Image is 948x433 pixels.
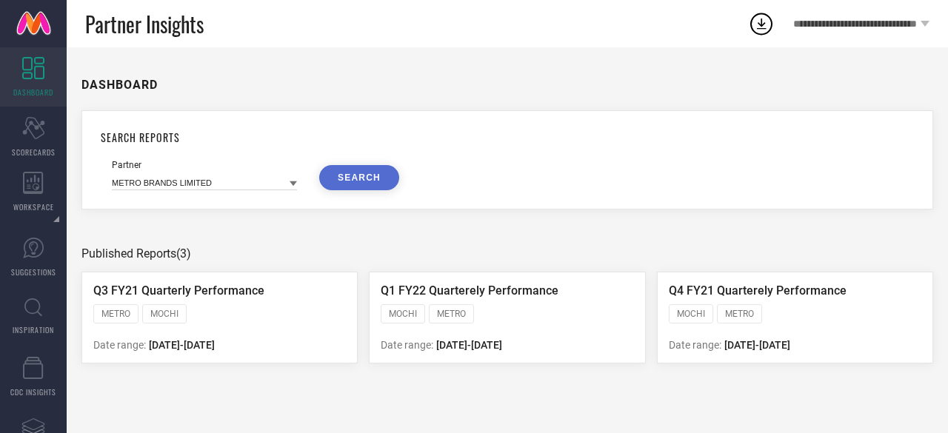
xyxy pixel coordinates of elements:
[669,283,847,298] span: Q4 FY21 Quarterely Performance
[724,339,790,351] span: [DATE] - [DATE]
[381,283,558,298] span: Q1 FY22 Quarterely Performance
[85,9,204,39] span: Partner Insights
[437,309,466,319] span: METRO
[669,339,721,351] span: Date range:
[436,339,502,351] span: [DATE] - [DATE]
[677,309,705,319] span: MOCHI
[13,324,54,335] span: INSPIRATION
[389,309,417,319] span: MOCHI
[101,309,130,319] span: METRO
[149,339,215,351] span: [DATE] - [DATE]
[381,339,433,351] span: Date range:
[12,147,56,158] span: SCORECARDS
[10,386,56,397] span: CDC INSIGHTS
[319,165,399,190] button: SEARCH
[81,78,158,92] h1: DASHBOARD
[13,87,53,98] span: DASHBOARD
[93,339,146,351] span: Date range:
[13,201,54,212] span: WORKSPACE
[725,309,754,319] span: METRO
[101,130,914,145] h1: SEARCH REPORTS
[748,10,775,37] div: Open download list
[150,309,178,319] span: MOCHI
[81,246,933,261] div: Published Reports (3)
[11,266,56,278] span: SUGGESTIONS
[93,283,264,298] span: Q3 FY21 Quarterly Performance
[112,160,297,170] div: Partner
